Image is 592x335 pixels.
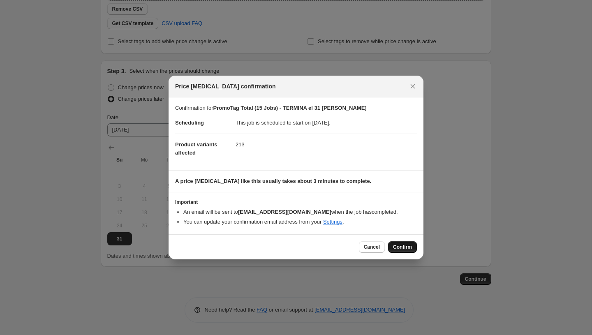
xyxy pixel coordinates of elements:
[175,178,371,184] b: A price [MEDICAL_DATA] like this usually takes about 3 minutes to complete.
[359,241,385,253] button: Cancel
[364,244,380,250] span: Cancel
[407,81,419,92] button: Close
[183,208,417,216] li: An email will be sent to when the job has completed .
[175,82,276,90] span: Price [MEDICAL_DATA] confirmation
[213,105,366,111] b: PromoTag Total (15 Jobs) - TERMINA el 31 [PERSON_NAME]
[393,244,412,250] span: Confirm
[238,209,331,215] b: [EMAIL_ADDRESS][DOMAIN_NAME]
[175,120,204,126] span: Scheduling
[236,112,417,134] dd: This job is scheduled to start on [DATE].
[236,134,417,155] dd: 213
[175,141,217,156] span: Product variants affected
[175,104,417,112] p: Confirmation for
[183,218,417,226] li: You can update your confirmation email address from your .
[175,199,417,206] h3: Important
[388,241,417,253] button: Confirm
[323,219,342,225] a: Settings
